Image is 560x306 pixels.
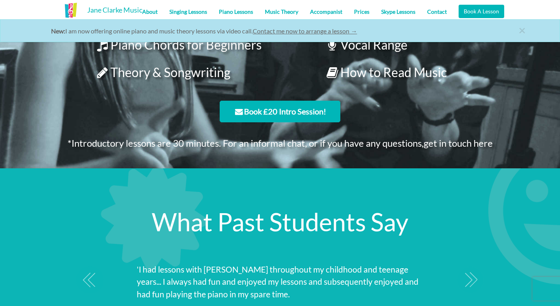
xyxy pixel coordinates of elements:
a: Piano Chords for Beginners [94,37,262,52]
a: How to Read Music [324,65,447,80]
a: get in touch here [424,137,493,149]
a: Vocal Range [324,37,408,52]
a: Book A Lesson [459,5,504,18]
a: Singing Lessons [163,2,213,22]
a: Skype Lessons [375,2,421,22]
a: Theory & Songwriting [94,65,230,80]
a: Contact me now to arrange a lesson → [253,27,357,35]
img: DAAAAAElFTkSuQmCC [457,266,484,294]
a: Accompanist [304,2,348,22]
a: Music Theory [259,2,304,22]
a: Piano Lessons [213,2,259,22]
img: Music Lessons Kent [56,3,87,23]
h2: What Past Students Say [56,208,504,235]
a: Prices [348,2,375,22]
strong: New: [51,27,65,35]
a: Contact [421,2,453,22]
h3: *Introductory lessons are 30 minutes. For an informal chat, or if you have any questions, [56,138,504,148]
a: Book £20 Intro Session! [220,101,340,122]
a: close [519,24,546,44]
a: About [136,2,163,22]
img: 2eWIBb9NumOABPeQ+2gZUP7cyoAif+JpQE3QsKQu0gWdFphgxYCauN2tHlC1a6h7lIAKOsHqXSNwD2lj44DItJWu0fcFQuXdp... [76,266,104,294]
